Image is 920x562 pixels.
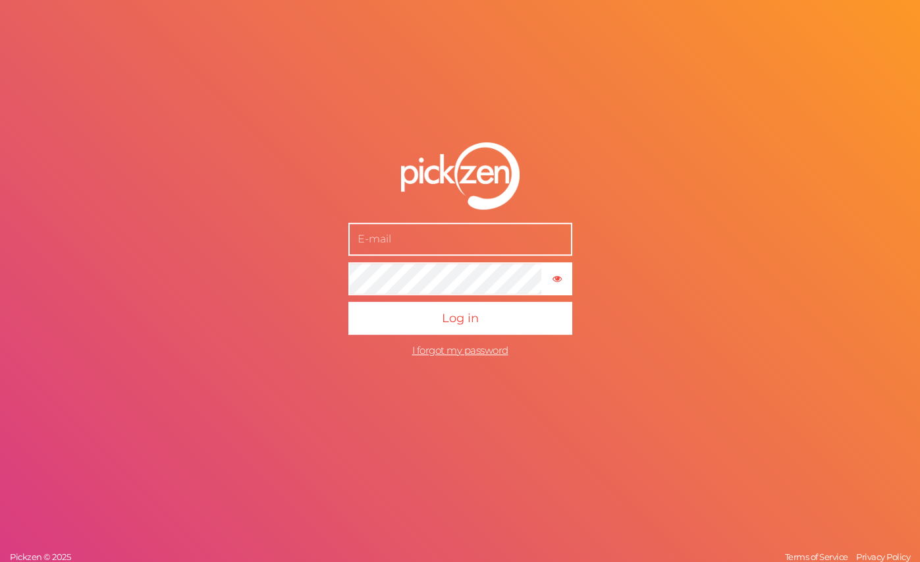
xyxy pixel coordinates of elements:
[853,551,913,562] a: Privacy Policy
[782,551,852,562] a: Terms of Service
[7,551,74,562] a: Pickzen © 2025
[348,302,572,335] button: Log in
[348,223,572,256] input: E-mail
[442,311,479,325] span: Log in
[412,344,508,356] a: I forgot my password
[785,551,848,562] span: Terms of Service
[401,142,520,210] img: pz-logo-white.png
[856,551,910,562] span: Privacy Policy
